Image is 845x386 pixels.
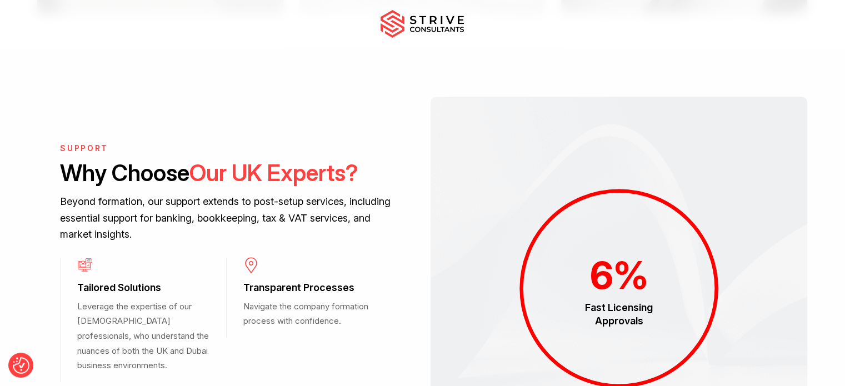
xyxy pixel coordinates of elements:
[565,249,673,300] div: %
[60,193,392,243] p: Beyond formation, our support extends to post-setup services, including essential support for ban...
[590,252,613,297] span: 6
[60,158,392,189] h2: Why Choose
[189,159,358,187] span: Our UK Experts?
[243,299,376,329] p: Navigate the company formation process with confidence.
[13,357,29,374] button: Consent Preferences
[381,10,464,38] img: main-logo.svg
[77,299,209,374] p: Leverage the expertise of our [DEMOGRAPHIC_DATA] professionals, who understand the nuances of bot...
[60,144,392,153] h6: SUPPORT
[13,357,29,374] img: Revisit consent button
[565,300,673,328] div: Fast Licensing Approvals
[77,281,209,294] h3: Tailored Solutions
[243,281,376,294] h3: Transparent Processes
